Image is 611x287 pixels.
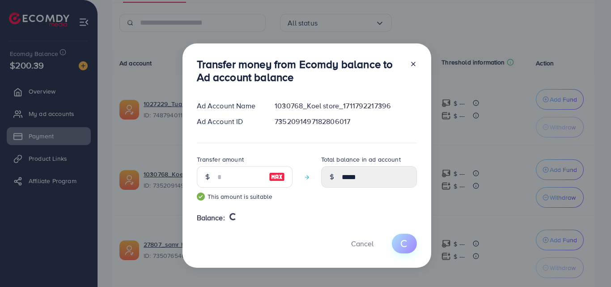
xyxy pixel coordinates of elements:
small: This amount is suitable [197,192,293,201]
img: image [269,171,285,182]
label: Total balance in ad account [321,155,401,164]
div: 1030768_Koel store_1711792217396 [267,101,424,111]
span: Balance: [197,213,225,223]
div: 7352091497182806017 [267,116,424,127]
h3: Transfer money from Ecomdy balance to Ad account balance [197,58,403,84]
div: Ad Account ID [190,116,268,127]
img: guide [197,193,205,201]
div: Ad Account Name [190,101,268,111]
label: Transfer amount [197,155,244,164]
iframe: Chat [573,247,604,280]
span: Cancel [351,239,373,248]
button: Cancel [340,234,385,253]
